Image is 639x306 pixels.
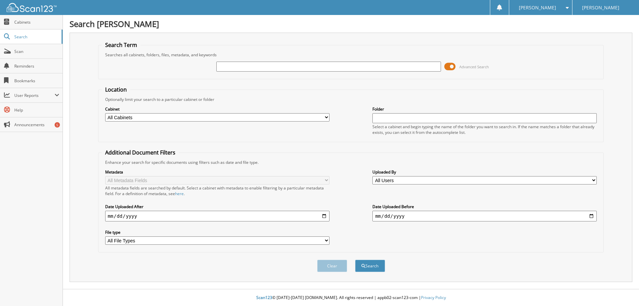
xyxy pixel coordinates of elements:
span: Advanced Search [459,64,489,69]
button: Clear [317,260,347,272]
a: Privacy Policy [421,295,446,300]
span: [PERSON_NAME] [519,6,556,10]
label: Cabinet [105,106,329,112]
span: Search [14,34,58,40]
span: Scan123 [256,295,272,300]
span: User Reports [14,93,55,98]
div: 5 [55,122,60,128]
div: Select a cabinet and begin typing the name of the folder you want to search in. If the name match... [372,124,597,135]
div: © [DATE]-[DATE] [DOMAIN_NAME]. All rights reserved | appb02-scan123-com | [63,290,639,306]
div: Optionally limit your search to a particular cabinet or folder [102,97,600,102]
div: Searches all cabinets, folders, files, metadata, and keywords [102,52,600,58]
legend: Location [102,86,130,93]
span: Help [14,107,59,113]
label: Date Uploaded Before [372,204,597,209]
legend: Additional Document Filters [102,149,179,156]
label: Uploaded By [372,169,597,175]
span: Cabinets [14,19,59,25]
label: Date Uploaded After [105,204,329,209]
label: File type [105,229,329,235]
span: Scan [14,49,59,54]
span: Announcements [14,122,59,128]
label: Folder [372,106,597,112]
label: Metadata [105,169,329,175]
a: here [175,191,184,196]
button: Search [355,260,385,272]
img: scan123-logo-white.svg [7,3,57,12]
input: start [105,211,329,221]
legend: Search Term [102,41,140,49]
span: [PERSON_NAME] [582,6,619,10]
span: Reminders [14,63,59,69]
span: Bookmarks [14,78,59,84]
input: end [372,211,597,221]
h1: Search [PERSON_NAME] [70,18,632,29]
div: All metadata fields are searched by default. Select a cabinet with metadata to enable filtering b... [105,185,329,196]
div: Enhance your search for specific documents using filters such as date and file type. [102,159,600,165]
